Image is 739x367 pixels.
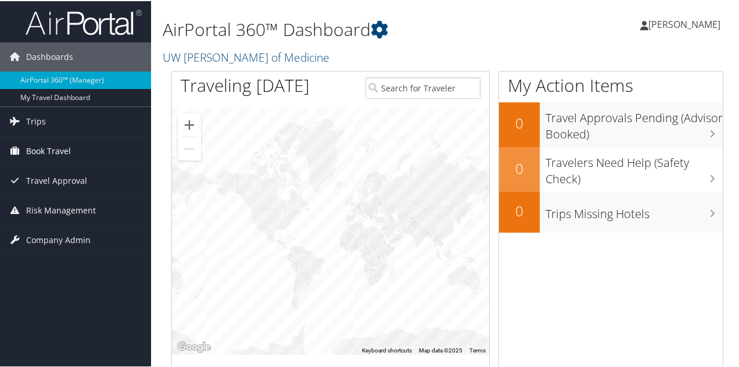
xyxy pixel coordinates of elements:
span: Dashboards [26,41,73,70]
span: Travel Approval [26,165,87,194]
a: Terms (opens in new tab) [469,346,486,352]
button: Zoom in [178,112,201,136]
span: Map data ©2025 [419,346,462,352]
button: Zoom out [178,136,201,159]
button: Keyboard shortcuts [362,345,412,354]
h3: Travelers Need Help (Safety Check) [546,148,723,186]
h1: Traveling [DATE] [181,72,310,97]
span: Company Admin [26,225,91,254]
a: UW [PERSON_NAME] of Medicine [163,48,332,64]
h3: Trips Missing Hotels [546,199,723,221]
h2: 0 [499,200,540,220]
a: 0Trips Missing Hotels [499,191,723,231]
input: Search for Traveler [365,76,480,98]
h1: My Action Items [499,72,723,97]
img: airportal-logo.png [26,8,142,35]
span: [PERSON_NAME] [648,17,720,30]
h2: 0 [499,112,540,132]
span: Risk Management [26,195,96,224]
h1: AirPortal 360™ Dashboard [163,16,542,41]
a: [PERSON_NAME] [640,6,732,41]
a: 0Travel Approvals Pending (Advisor Booked) [499,101,723,146]
a: 0Travelers Need Help (Safety Check) [499,146,723,191]
h3: Travel Approvals Pending (Advisor Booked) [546,103,723,141]
a: Open this area in Google Maps (opens a new window) [175,339,213,354]
span: Trips [26,106,46,135]
span: Book Travel [26,136,71,165]
h2: 0 [499,158,540,177]
img: Google [175,339,213,354]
